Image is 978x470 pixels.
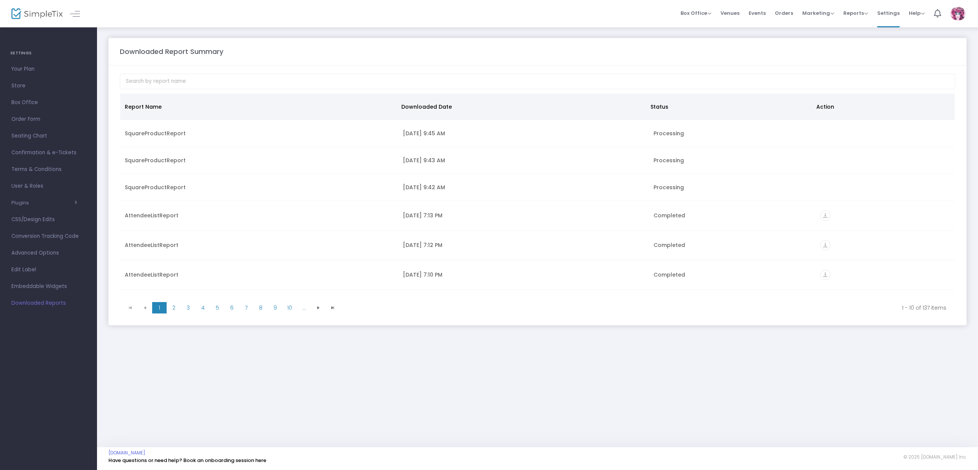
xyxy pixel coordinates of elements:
[802,9,834,17] span: Marketing
[820,270,950,280] div: https://go.SimpleTix.com/ju69b
[108,457,266,464] a: Have questions or need help? Book an onboarding session here
[775,3,793,23] span: Orders
[403,241,644,249] div: 8/21/2025 7:12 PM
[210,302,224,313] span: Page 5
[749,3,766,23] span: Events
[11,98,86,108] span: Box Office
[397,93,646,120] th: Downloaded Date
[11,265,86,275] span: Edit Label
[297,302,311,313] span: Page 11
[330,305,336,311] span: Go to the last page
[681,9,711,17] span: Box Office
[654,241,811,249] div: Completed
[315,305,321,311] span: Go to the next page
[167,302,181,313] span: Page 2
[403,271,644,279] div: 8/21/2025 7:10 PM
[403,130,644,137] div: 8/22/2025 9:45 AM
[282,302,297,313] span: Page 10
[11,215,86,225] span: CSS/Design Edits
[812,93,950,120] th: Action
[11,181,86,191] span: User & Roles
[253,302,268,313] span: Page 8
[345,304,946,312] kendo-pager-info: 1 - 10 of 137 items
[403,212,644,219] div: 8/21/2025 7:13 PM
[125,271,394,279] div: AttendeeListReport
[11,282,86,291] span: Embeddable Widgets
[820,272,830,280] a: vertical_align_bottom
[125,241,394,249] div: AttendeeListReport
[654,212,811,219] div: Completed
[224,302,239,313] span: Page 6
[820,213,830,220] a: vertical_align_bottom
[196,302,210,313] span: Page 4
[820,240,830,250] i: vertical_align_bottom
[820,240,950,250] div: https://go.SimpleTix.com/u574h
[646,93,812,120] th: Status
[11,200,77,206] button: Plugins
[125,157,394,164] div: SquareProductReport
[654,184,811,191] div: Processing
[820,210,830,221] i: vertical_align_bottom
[654,271,811,279] div: Completed
[125,130,394,137] div: SquareProductReport
[10,46,87,61] h4: SETTINGS
[820,242,830,250] a: vertical_align_bottom
[403,184,644,191] div: 8/22/2025 9:42 AM
[909,9,925,17] span: Help
[108,450,145,456] a: [DOMAIN_NAME]
[268,302,282,313] span: Page 9
[11,131,86,141] span: Seating Chart
[820,270,830,280] i: vertical_align_bottom
[11,114,86,124] span: Order Form
[843,9,868,17] span: Reports
[152,302,167,313] span: Page 1
[125,184,394,191] div: SquareProductReport
[403,157,644,164] div: 8/22/2025 9:43 AM
[239,302,253,313] span: Page 7
[120,46,223,57] m-panel-title: Downloaded Report Summary
[11,298,86,308] span: Downloaded Reports
[326,302,340,313] span: Go to the last page
[11,231,86,241] span: Conversion Tracking Code
[125,212,394,219] div: AttendeeListReport
[654,157,811,164] div: Processing
[11,81,86,91] span: Store
[720,3,739,23] span: Venues
[181,302,196,313] span: Page 3
[820,210,950,221] div: https://go.SimpleTix.com/ynosx
[903,454,967,460] span: © 2025 [DOMAIN_NAME] Inc.
[11,248,86,258] span: Advanced Options
[11,64,86,74] span: Your Plan
[311,302,326,313] span: Go to the next page
[11,148,86,158] span: Confirmation & e-Tickets
[11,165,86,174] span: Terms & Conditions
[120,93,397,120] th: Report Name
[120,74,955,89] input: Search by report name
[877,3,900,23] span: Settings
[654,130,811,137] div: Processing
[120,93,955,299] div: Data table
